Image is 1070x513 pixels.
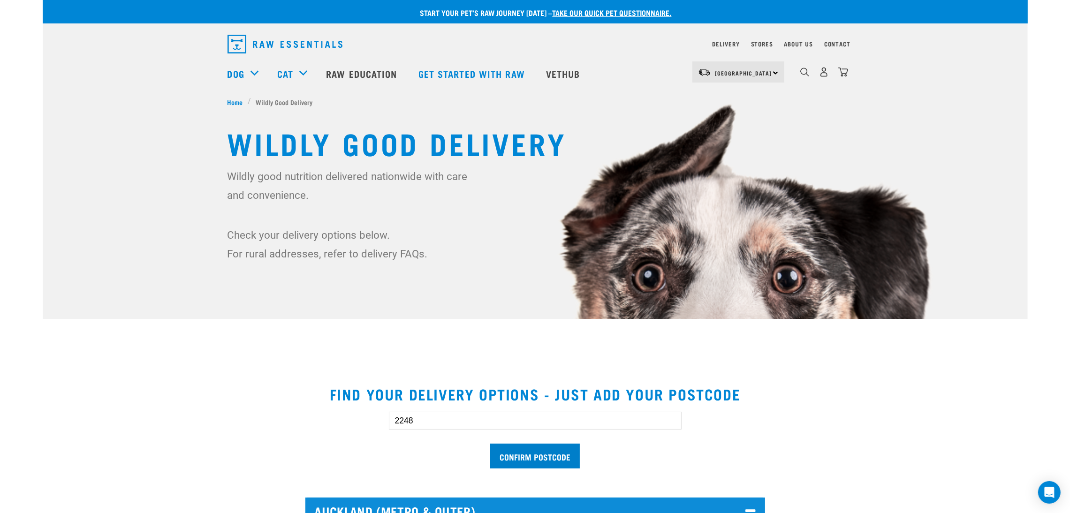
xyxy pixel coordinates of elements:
a: Vethub [537,55,592,92]
img: home-icon-1@2x.png [800,68,809,76]
a: Dog [228,67,244,81]
input: Confirm postcode [490,444,580,468]
img: user.png [819,67,829,77]
a: About Us [784,42,812,45]
p: Check your delivery options below. For rural addresses, refer to delivery FAQs. [228,226,474,263]
a: Home [228,97,248,107]
img: Raw Essentials Logo [228,35,342,53]
a: Delivery [712,42,739,45]
span: [GEOGRAPHIC_DATA] [715,71,772,75]
a: Raw Education [317,55,409,92]
img: van-moving.png [698,68,711,76]
h1: Wildly Good Delivery [228,126,843,159]
div: Open Intercom Messenger [1038,481,1061,504]
a: Stores [751,42,773,45]
nav: dropdown navigation [220,31,850,57]
nav: breadcrumbs [228,97,843,107]
a: take our quick pet questionnaire. [553,10,672,15]
img: home-icon@2x.png [838,67,848,77]
span: Home [228,97,243,107]
input: Enter your postcode here... [389,412,682,430]
h2: Find your delivery options - just add your postcode [54,385,1017,402]
p: Start your pet’s raw journey [DATE] – [50,7,1035,18]
nav: dropdown navigation [43,55,1028,92]
a: Contact [824,42,850,45]
a: Cat [277,67,293,81]
a: Get started with Raw [409,55,537,92]
p: Wildly good nutrition delivered nationwide with care and convenience. [228,167,474,204]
